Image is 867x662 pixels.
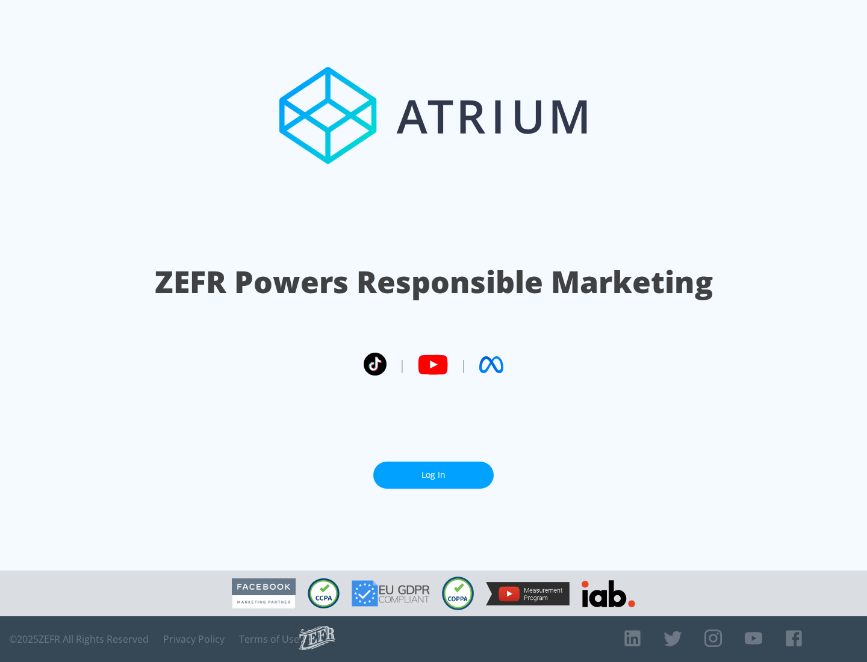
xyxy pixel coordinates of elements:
span: | [399,356,406,374]
img: CCPA Compliant [308,578,340,608]
a: Log In [373,462,494,489]
span: © 2025 ZEFR All Rights Reserved [9,633,149,645]
a: Privacy Policy [163,633,225,645]
a: Terms of Use [239,633,299,645]
h1: ZEFR Powers Responsible Marketing [155,261,713,303]
img: YouTube Measurement Program [486,582,570,605]
span: | [460,356,467,374]
img: COPPA Compliant [442,577,474,610]
img: IAB [582,580,635,607]
img: GDPR Compliant [352,580,430,607]
img: Facebook Marketing Partner [232,578,296,609]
